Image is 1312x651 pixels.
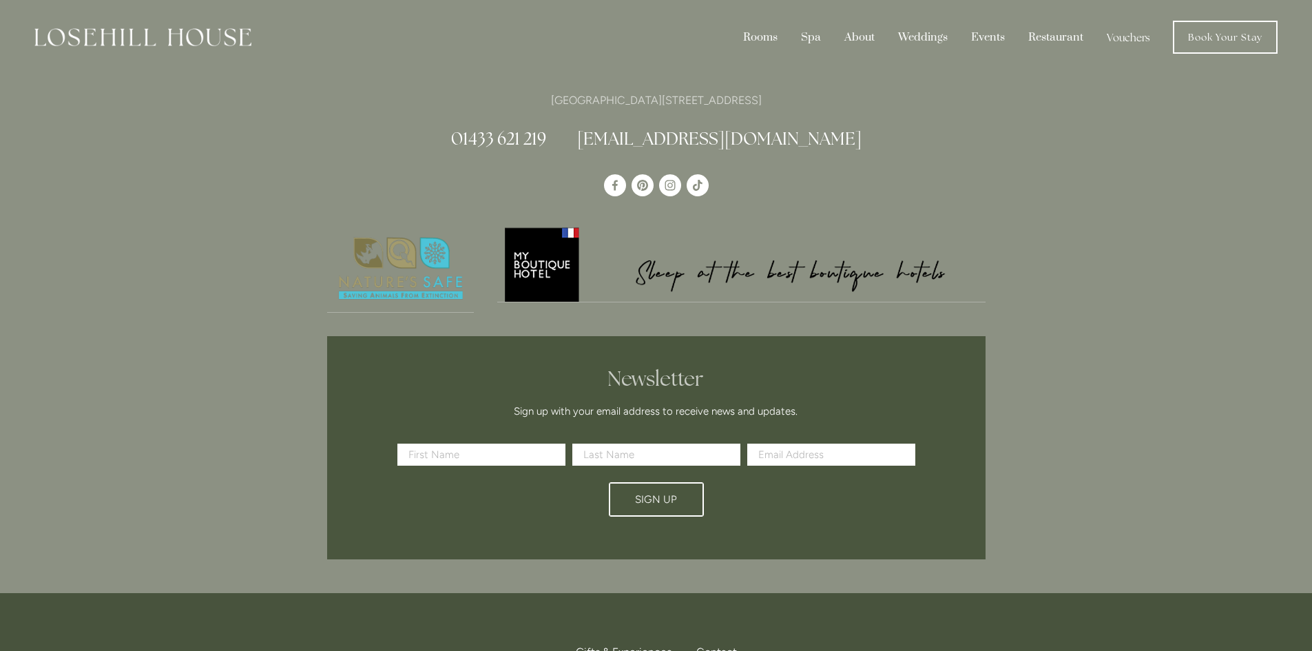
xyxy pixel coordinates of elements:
div: About [834,24,885,50]
div: Spa [791,24,831,50]
a: Nature's Safe - Logo [327,225,475,313]
a: Instagram [659,174,681,196]
a: Losehill House Hotel & Spa [604,174,626,196]
div: Events [961,24,1015,50]
a: [EMAIL_ADDRESS][DOMAIN_NAME] [577,127,862,149]
a: Pinterest [632,174,654,196]
h2: Newsletter [402,366,910,391]
a: 01433 621 219 [451,127,546,149]
a: Vouchers [1096,24,1160,50]
div: Rooms [733,24,788,50]
input: Email Address [747,444,915,466]
a: TikTok [687,174,709,196]
span: Sign Up [635,493,677,506]
p: Sign up with your email address to receive news and updates. [402,403,910,420]
img: My Boutique Hotel - Logo [497,225,986,302]
img: Losehill House [34,28,251,46]
div: Restaurant [1018,24,1094,50]
input: First Name [397,444,565,466]
button: Sign Up [609,482,704,517]
img: Nature's Safe - Logo [327,225,475,312]
a: Book Your Stay [1173,21,1278,54]
p: [GEOGRAPHIC_DATA][STREET_ADDRESS] [327,91,986,110]
div: Weddings [888,24,958,50]
input: Last Name [572,444,740,466]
